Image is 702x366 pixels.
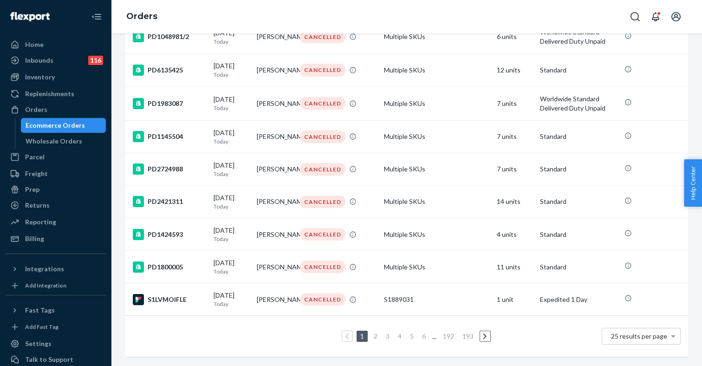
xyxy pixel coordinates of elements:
[214,137,249,145] p: Today
[214,203,249,210] p: Today
[420,332,428,340] a: Page 6
[6,303,106,318] button: Fast Tags
[133,261,206,273] div: PD1800005
[540,230,617,239] p: Standard
[25,40,44,49] div: Home
[380,218,493,251] td: Multiple SKUs
[6,150,106,164] a: Parcel
[214,71,249,78] p: Today
[6,215,106,229] a: Reporting
[493,153,536,185] td: 7 units
[26,121,85,130] div: Ecommerce Orders
[214,300,249,308] p: Today
[21,134,106,149] a: Wholesale Orders
[358,332,366,340] a: Page 1 is your current page
[493,218,536,251] td: 4 units
[384,332,391,340] a: Page 3
[6,231,106,246] a: Billing
[133,65,206,76] div: PD6135425
[380,86,493,120] td: Multiple SKUs
[540,164,617,174] p: Standard
[214,226,249,243] div: [DATE]
[6,37,106,52] a: Home
[300,293,345,306] div: CANCELLED
[214,28,249,46] div: [DATE]
[493,54,536,86] td: 12 units
[25,281,66,289] div: Add Integration
[21,118,106,133] a: Ecommerce Orders
[25,234,44,243] div: Billing
[87,7,106,26] button: Close Navigation
[253,185,296,218] td: [PERSON_NAME]
[214,61,249,78] div: [DATE]
[25,89,74,98] div: Replenishments
[300,228,345,241] div: CANCELLED
[25,72,55,82] div: Inventory
[493,20,536,54] td: 6 units
[25,105,47,114] div: Orders
[611,332,667,340] span: 25 results per page
[396,332,403,340] a: Page 4
[300,131,345,143] div: CANCELLED
[540,197,617,206] p: Standard
[25,56,53,65] div: Inbounds
[300,196,345,208] div: CANCELLED
[25,152,45,162] div: Parcel
[384,295,489,304] div: S1889031
[461,332,475,340] a: Page 193
[6,70,106,85] a: Inventory
[214,235,249,243] p: Today
[380,20,493,54] td: Multiple SKUs
[380,153,493,185] td: Multiple SKUs
[214,104,249,112] p: Today
[214,268,249,275] p: Today
[646,7,665,26] button: Open notifications
[133,163,206,175] div: PD2724988
[300,64,345,76] div: CANCELLED
[6,166,106,181] a: Freight
[25,201,50,210] div: Returns
[540,132,617,141] p: Standard
[493,251,536,283] td: 11 units
[540,94,617,113] p: Worldwide Standard Delivered Duty Unpaid
[25,339,52,348] div: Settings
[25,306,55,315] div: Fast Tags
[10,12,50,21] img: Flexport logo
[540,295,617,304] p: Expedited 1 Day
[253,120,296,153] td: [PERSON_NAME]
[493,120,536,153] td: 7 units
[26,137,82,146] div: Wholesale Orders
[119,3,165,30] ol: breadcrumbs
[25,217,56,227] div: Reporting
[441,332,456,340] a: Page 192
[253,153,296,185] td: [PERSON_NAME]
[6,102,106,117] a: Orders
[214,258,249,275] div: [DATE]
[372,332,379,340] a: Page 2
[88,56,103,65] div: 116
[684,159,702,207] button: Help Center
[126,11,157,21] a: Orders
[540,262,617,272] p: Standard
[493,283,536,316] td: 1 unit
[6,280,106,291] a: Add Integration
[380,251,493,283] td: Multiple SKUs
[253,86,296,120] td: [PERSON_NAME]
[6,86,106,101] a: Replenishments
[214,38,249,46] p: Today
[133,196,206,207] div: PD2421311
[133,131,206,142] div: PD1145504
[493,86,536,120] td: 7 units
[380,120,493,153] td: Multiple SKUs
[493,185,536,218] td: 14 units
[253,251,296,283] td: [PERSON_NAME]
[253,218,296,251] td: [PERSON_NAME]
[25,355,73,364] div: Talk to Support
[25,185,39,194] div: Prep
[253,20,296,54] td: [PERSON_NAME]
[408,332,416,340] a: Page 5
[25,264,64,274] div: Integrations
[6,198,106,213] a: Returns
[253,283,296,316] td: [PERSON_NAME]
